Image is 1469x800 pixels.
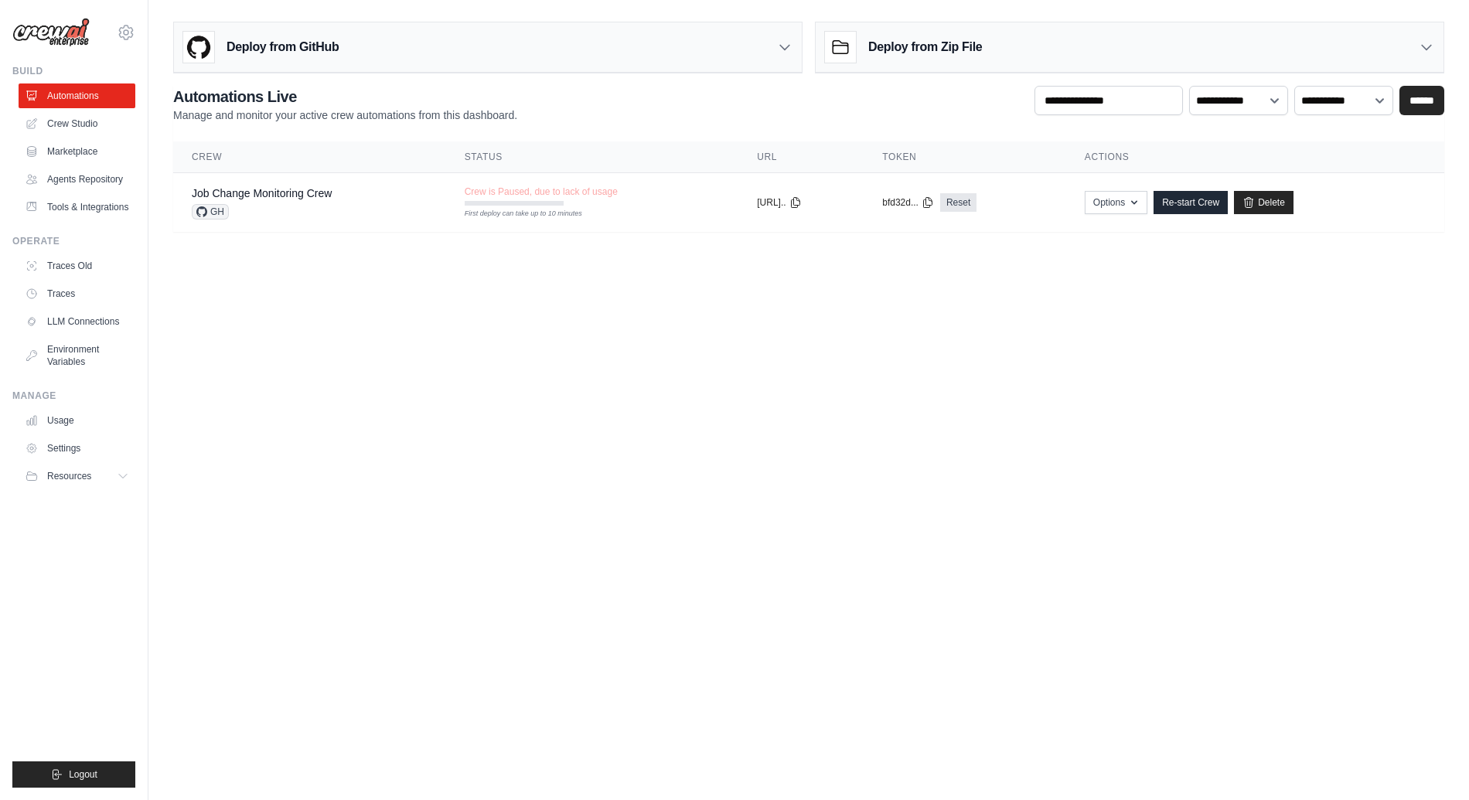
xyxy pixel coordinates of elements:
a: Automations [19,83,135,108]
th: Crew [173,141,446,173]
iframe: Chat Widget [1392,726,1469,800]
a: Job Change Monitoring Crew [192,187,332,199]
h3: Deploy from Zip File [868,38,982,56]
button: Resources [19,464,135,489]
th: Actions [1066,141,1444,173]
a: Traces [19,281,135,306]
a: Marketplace [19,139,135,164]
span: Resources [47,470,91,482]
button: Logout [12,761,135,788]
a: Delete [1234,191,1293,214]
span: GH [192,204,229,220]
div: Widget de chat [1392,726,1469,800]
h2: Automations Live [173,86,517,107]
button: bfd32d... [882,196,934,209]
a: Environment Variables [19,337,135,374]
img: GitHub Logo [183,32,214,63]
a: Re-start Crew [1154,191,1228,214]
a: Settings [19,436,135,461]
a: Agents Repository [19,167,135,192]
span: Crew is Paused, due to lack of usage [465,186,618,198]
a: Tools & Integrations [19,195,135,220]
p: Manage and monitor your active crew automations from this dashboard. [173,107,517,123]
img: Logo [12,18,90,47]
span: Logout [69,768,97,781]
button: Options [1085,191,1147,214]
div: Manage [12,390,135,402]
a: Traces Old [19,254,135,278]
th: Status [446,141,739,173]
div: First deploy can take up to 10 minutes [465,209,564,220]
a: Crew Studio [19,111,135,136]
div: Operate [12,235,135,247]
a: Usage [19,408,135,433]
h3: Deploy from GitHub [227,38,339,56]
a: LLM Connections [19,309,135,334]
th: Token [864,141,1066,173]
div: Build [12,65,135,77]
th: URL [738,141,864,173]
a: Reset [940,193,976,212]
